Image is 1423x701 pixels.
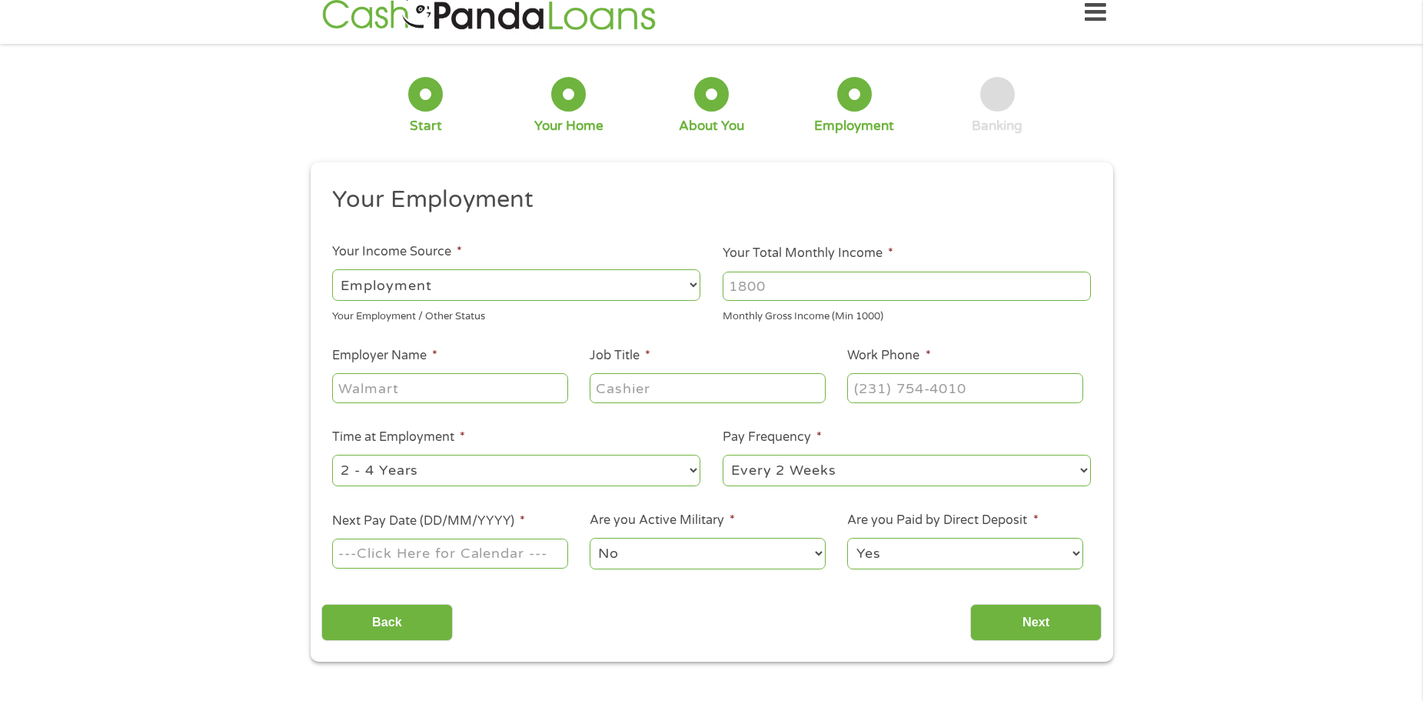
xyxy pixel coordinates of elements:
div: Your Employment / Other Status [332,304,700,325]
input: Back [321,604,453,642]
h2: Your Employment [332,185,1079,215]
label: Are you Paid by Direct Deposit [847,512,1038,529]
label: Job Title [590,348,650,364]
input: Next [970,604,1102,642]
label: Are you Active Military [590,512,735,529]
div: About You [679,118,744,135]
div: Monthly Gross Income (Min 1000) [723,304,1091,325]
div: Start [410,118,442,135]
input: ---Click Here for Calendar --- [332,539,567,568]
input: Cashier [590,373,825,402]
label: Work Phone [847,348,930,364]
div: Employment [814,118,894,135]
input: (231) 754-4010 [847,373,1082,402]
label: Your Income Source [332,244,462,260]
label: Employer Name [332,348,437,364]
label: Your Total Monthly Income [723,245,893,262]
label: Next Pay Date (DD/MM/YYYY) [332,513,525,529]
div: Your Home [534,118,603,135]
input: 1800 [723,272,1091,301]
label: Time at Employment [332,429,465,446]
label: Pay Frequency [723,429,822,446]
input: Walmart [332,373,567,402]
div: Banking [972,118,1022,135]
